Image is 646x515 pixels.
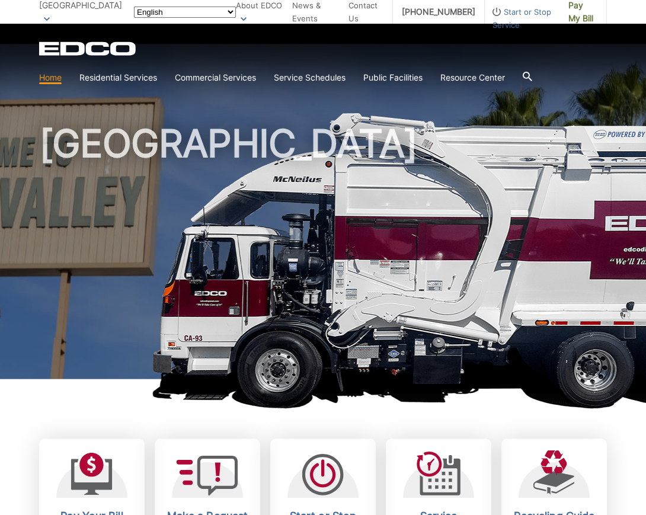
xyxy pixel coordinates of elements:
h1: [GEOGRAPHIC_DATA] [39,124,607,385]
a: Home [39,71,62,84]
a: Public Facilities [363,71,423,84]
a: Residential Services [79,71,157,84]
select: Select a language [134,7,236,18]
a: Commercial Services [175,71,256,84]
a: EDCD logo. Return to the homepage. [39,41,137,56]
a: Resource Center [440,71,505,84]
a: Service Schedules [274,71,346,84]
